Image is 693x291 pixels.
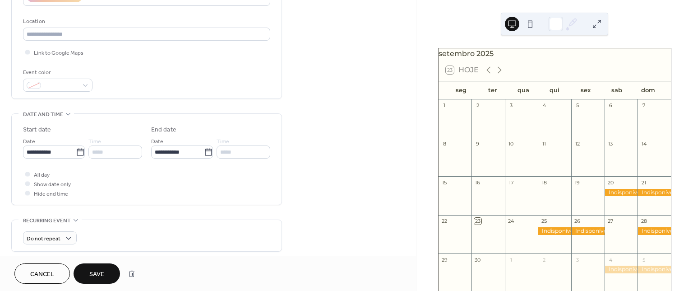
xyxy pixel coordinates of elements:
[605,189,638,197] div: Indisponível
[23,216,71,225] span: Recurring event
[633,81,664,99] div: dom
[541,256,547,263] div: 2
[508,81,539,99] div: qua
[217,137,229,146] span: Time
[34,170,50,180] span: All day
[89,270,104,279] span: Save
[541,102,547,109] div: 4
[574,256,581,263] div: 3
[74,263,120,284] button: Save
[23,17,268,26] div: Location
[640,141,647,147] div: 14
[474,218,481,225] div: 23
[441,218,448,225] div: 22
[607,102,614,109] div: 6
[439,48,671,59] div: setembro 2025
[441,179,448,186] div: 15
[508,256,514,263] div: 1
[508,141,514,147] div: 10
[34,48,83,58] span: Link to Google Maps
[538,227,571,235] div: Indisponível
[574,179,581,186] div: 19
[446,81,477,99] div: seg
[571,227,605,235] div: Indisponível
[23,137,35,146] span: Date
[574,141,581,147] div: 12
[441,102,448,109] div: 1
[441,141,448,147] div: 8
[23,68,91,77] div: Event color
[638,227,671,235] div: Indisponível
[23,125,51,135] div: Start date
[34,189,68,199] span: Hide end time
[34,180,71,189] span: Show date only
[14,263,70,284] button: Cancel
[541,141,547,147] div: 11
[541,218,547,225] div: 25
[474,102,481,109] div: 2
[638,189,671,197] div: Indisponível
[541,179,547,186] div: 18
[30,270,54,279] span: Cancel
[574,102,581,109] div: 5
[88,137,101,146] span: Time
[607,179,614,186] div: 20
[640,256,647,263] div: 5
[574,218,581,225] div: 26
[441,256,448,263] div: 29
[508,102,514,109] div: 3
[640,102,647,109] div: 7
[640,179,647,186] div: 21
[151,137,163,146] span: Date
[474,256,481,263] div: 30
[508,218,514,225] div: 24
[23,110,63,119] span: Date and time
[474,179,481,186] div: 16
[477,81,508,99] div: ter
[601,81,633,99] div: sab
[638,266,671,273] div: Indisponível
[474,141,481,147] div: 9
[27,234,60,244] span: Do not repeat
[605,266,638,273] div: Indisponível
[607,218,614,225] div: 27
[539,81,570,99] div: qui
[607,256,614,263] div: 4
[640,218,647,225] div: 28
[570,81,601,99] div: sex
[151,125,176,135] div: End date
[607,141,614,147] div: 13
[508,179,514,186] div: 17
